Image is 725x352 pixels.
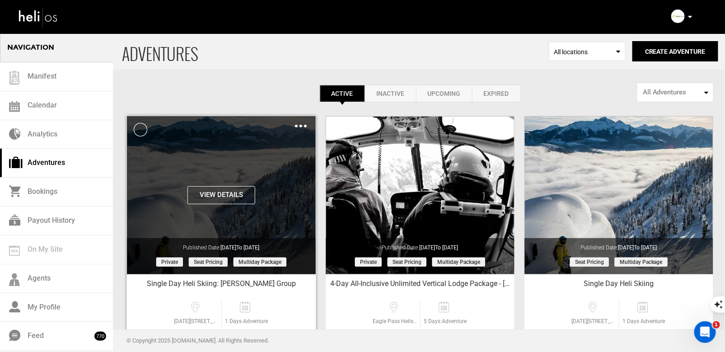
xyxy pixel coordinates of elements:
span: All Adventures [643,88,702,97]
img: bce35a57f002339d0472b514330e267c.png [671,9,685,23]
span: [DATE][STREET_ADDRESS] [569,318,619,325]
a: Inactive [365,85,416,102]
span: ADVENTURES [122,33,549,70]
span: Multiday package [432,258,485,267]
span: All locations [554,47,621,56]
span: to [DATE] [435,244,458,251]
iframe: Intercom live chat [694,321,716,343]
span: [DATE] [420,244,458,251]
div: Single Day Heli Skiing [524,279,713,292]
span: [DATE] [618,244,657,251]
div: 4-Day All-Inclusive Unlimited Vertical Lodge Package - [GEOGRAPHIC_DATA]'s Trip [326,279,515,292]
div: Published Date: [127,238,316,252]
span: 1 Days Adventure [619,318,669,325]
span: Eagle Pass Heliski Day [GEOGRAPHIC_DATA], [GEOGRAPHIC_DATA], [GEOGRAPHIC_DATA], [GEOGRAPHIC_DATA]... [370,318,420,325]
span: Seat Pricing [570,258,609,267]
span: Multiday package [615,258,668,267]
a: Upcoming [416,85,472,102]
span: 5 Days Adventure [421,318,470,325]
a: Expired [472,85,521,102]
img: heli-logo [18,5,59,29]
span: to [DATE] [634,244,657,251]
div: Single Day Heli Skiing: [PERSON_NAME] Group [127,279,316,292]
button: View Details [187,186,255,204]
button: All Adventures [637,83,714,102]
span: Multiday package [234,258,286,267]
a: Active [320,85,365,102]
span: to [DATE] [237,244,260,251]
img: images [295,125,307,127]
div: Published Date: [524,238,713,252]
img: on_my_site.svg [9,246,20,256]
span: 770 [94,332,106,341]
span: 1 Days Adventure [222,318,271,325]
img: agents-icon.svg [9,273,20,286]
div: Published Date: [326,238,515,252]
span: Select box activate [549,42,626,61]
img: calendar.svg [9,101,20,112]
span: Private [355,258,382,267]
span: [DATE][STREET_ADDRESS] [172,318,221,325]
span: Seat Pricing [189,258,228,267]
button: Create Adventure [632,41,718,61]
span: Seat Pricing [388,258,426,267]
span: Private [156,258,183,267]
img: guest-list.svg [8,71,21,84]
span: [DATE] [221,244,260,251]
